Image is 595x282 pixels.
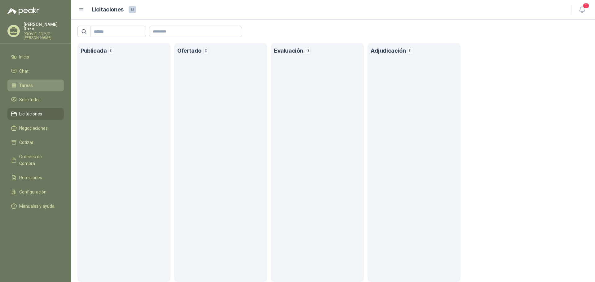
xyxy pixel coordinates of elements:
[203,47,209,54] span: 0
[576,4,588,15] button: 1
[583,3,589,9] span: 1
[7,172,64,184] a: Remisiones
[19,111,42,117] span: Licitaciones
[129,6,136,13] span: 0
[24,32,64,40] p: PROVIELEC Y/O [PERSON_NAME]
[19,125,48,132] span: Negociaciones
[19,139,33,146] span: Cotizar
[19,82,33,89] span: Tareas
[19,203,55,210] span: Manuales y ayuda
[108,47,114,54] span: 0
[7,137,64,148] a: Cotizar
[19,153,58,167] span: Órdenes de Compra
[305,47,311,54] span: 0
[7,108,64,120] a: Licitaciones
[19,54,29,60] span: Inicio
[81,46,107,55] h1: Publicada
[24,22,64,31] p: [PERSON_NAME] Rozo
[177,46,201,55] h1: Ofertado
[7,7,39,15] img: Logo peakr
[7,94,64,106] a: Solicitudes
[7,186,64,198] a: Configuración
[19,68,29,75] span: Chat
[408,47,413,54] span: 0
[7,65,64,77] a: Chat
[7,51,64,63] a: Inicio
[19,96,41,103] span: Solicitudes
[19,174,42,181] span: Remisiones
[19,189,46,195] span: Configuración
[7,122,64,134] a: Negociaciones
[92,5,124,14] h1: Licitaciones
[7,200,64,212] a: Manuales y ayuda
[7,151,64,169] a: Órdenes de Compra
[274,46,303,55] h1: Evaluación
[371,46,406,55] h1: Adjudicación
[7,80,64,91] a: Tareas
